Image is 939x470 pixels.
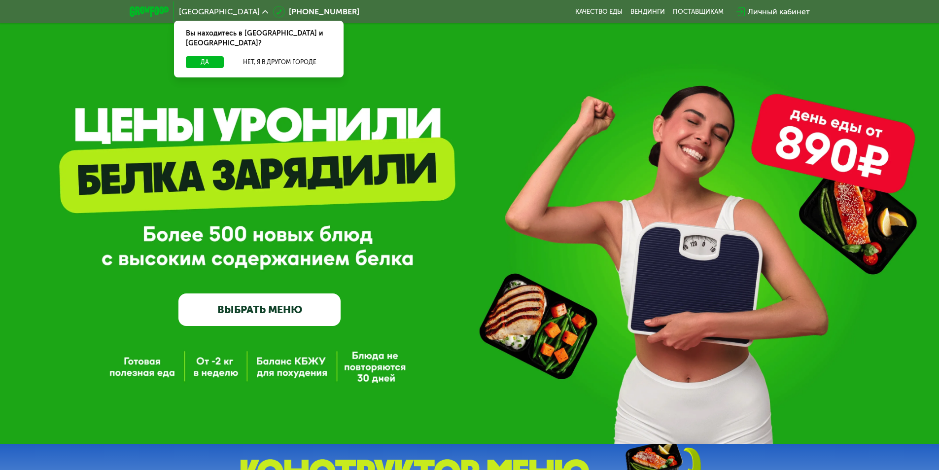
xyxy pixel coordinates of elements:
[174,21,344,56] div: Вы находитесь в [GEOGRAPHIC_DATA] и [GEOGRAPHIC_DATA]?
[273,6,359,18] a: [PHONE_NUMBER]
[186,56,224,68] button: Да
[673,8,724,16] div: поставщикам
[178,293,341,326] a: ВЫБРАТЬ МЕНЮ
[575,8,623,16] a: Качество еды
[630,8,665,16] a: Вендинги
[179,8,260,16] span: [GEOGRAPHIC_DATA]
[228,56,332,68] button: Нет, я в другом городе
[748,6,810,18] div: Личный кабинет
